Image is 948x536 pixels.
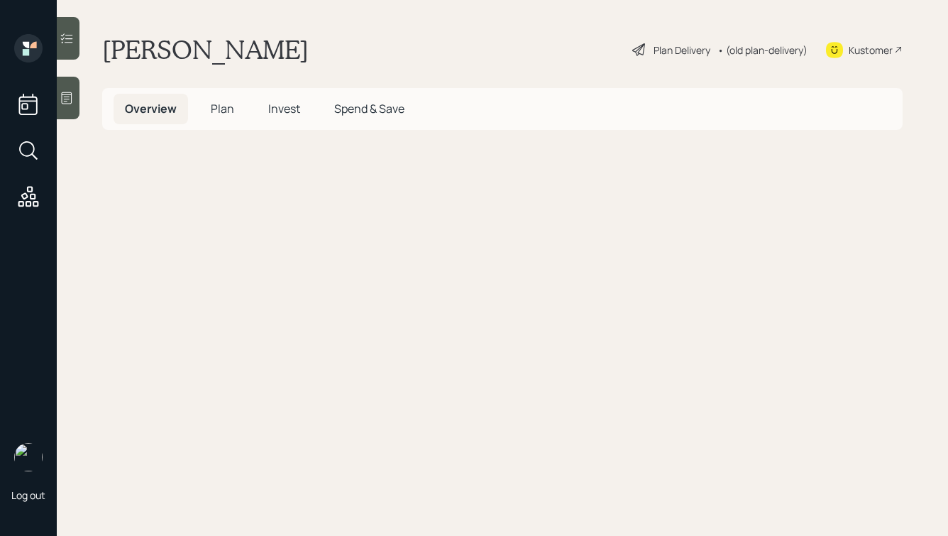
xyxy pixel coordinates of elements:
[717,43,808,58] div: • (old plan-delivery)
[125,101,177,116] span: Overview
[211,101,234,116] span: Plan
[334,101,404,116] span: Spend & Save
[14,443,43,471] img: hunter_neumayer.jpg
[11,488,45,502] div: Log out
[268,101,300,116] span: Invest
[654,43,710,58] div: Plan Delivery
[849,43,893,58] div: Kustomer
[102,34,309,65] h1: [PERSON_NAME]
